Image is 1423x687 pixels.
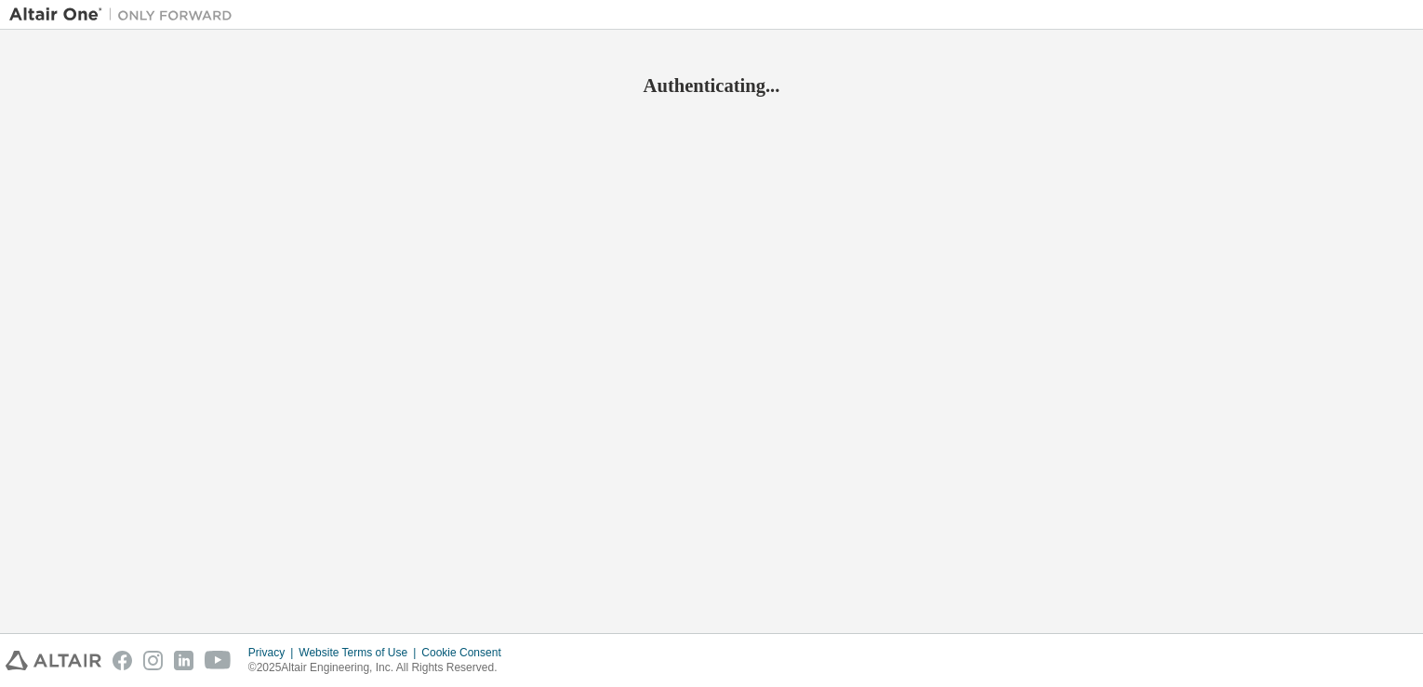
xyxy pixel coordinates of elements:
[9,73,1414,98] h2: Authenticating...
[421,645,512,660] div: Cookie Consent
[174,651,193,670] img: linkedin.svg
[248,645,299,660] div: Privacy
[143,651,163,670] img: instagram.svg
[6,651,101,670] img: altair_logo.svg
[113,651,132,670] img: facebook.svg
[248,660,512,676] p: © 2025 Altair Engineering, Inc. All Rights Reserved.
[299,645,421,660] div: Website Terms of Use
[9,6,242,24] img: Altair One
[205,651,232,670] img: youtube.svg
